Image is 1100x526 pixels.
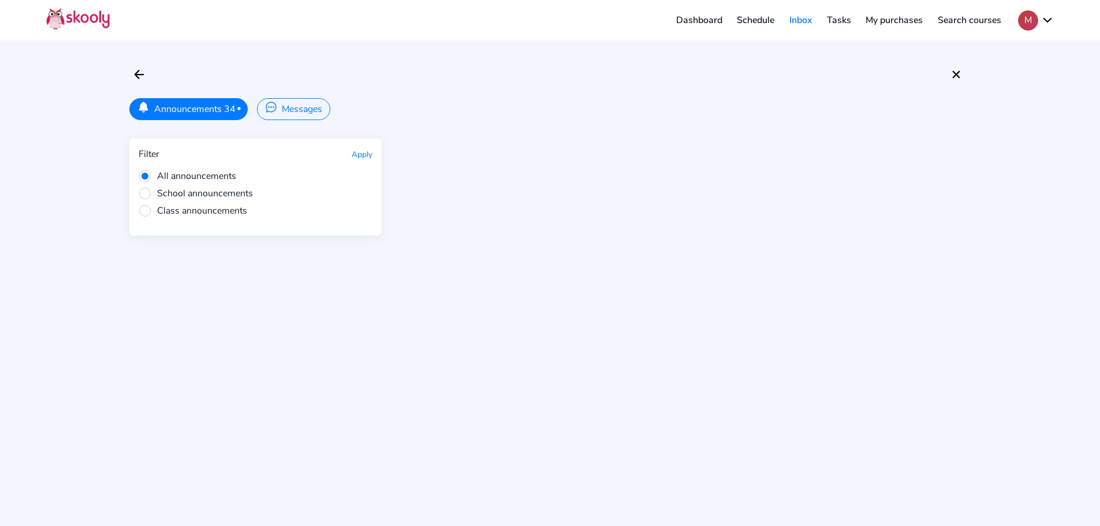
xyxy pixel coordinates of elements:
span: Class announcements [139,204,247,217]
ion-icon: arrow back outline [132,68,146,81]
span: All announcements [139,170,236,182]
span: School announcements [139,187,253,200]
button: Announcements 34• [129,98,248,120]
button: close [946,65,966,84]
span: • [237,102,241,114]
ion-icon: notifications [137,101,150,113]
a: Inbox [782,11,819,29]
a: My purchases [858,11,930,29]
button: Messages [257,98,330,120]
img: Skooly [46,8,110,30]
ion-icon: close [949,68,963,81]
button: Apply [352,149,372,160]
div: Filter [139,148,159,161]
button: arrow back outline [129,65,149,84]
a: Dashboard [669,11,730,29]
button: Mchevron down outline [1018,10,1054,31]
a: Tasks [819,11,859,29]
ion-icon: chatbubble ellipses outline [265,101,277,113]
a: Schedule [730,11,782,29]
a: Search courses [930,11,1009,29]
